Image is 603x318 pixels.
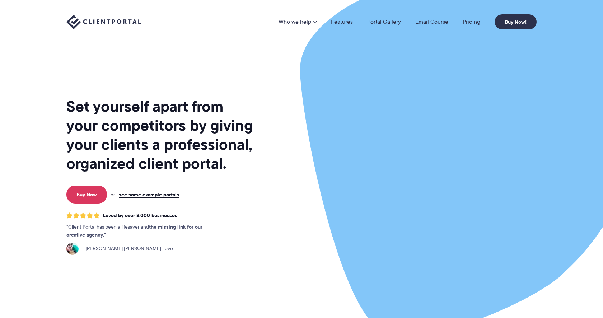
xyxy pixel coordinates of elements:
[367,19,401,25] a: Portal Gallery
[66,223,202,239] strong: the missing link for our creative agency
[66,223,217,239] p: Client Portal has been a lifesaver and .
[66,186,107,204] a: Buy Now
[495,14,537,29] a: Buy Now!
[111,191,115,198] span: or
[66,97,254,173] h1: Set yourself apart from your competitors by giving your clients a professional, organized client ...
[331,19,353,25] a: Features
[103,212,177,219] span: Loved by over 8,000 businesses
[463,19,480,25] a: Pricing
[415,19,448,25] a: Email Course
[279,19,317,25] a: Who we help
[119,191,179,198] a: see some example portals
[81,245,173,253] span: [PERSON_NAME] [PERSON_NAME] Love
